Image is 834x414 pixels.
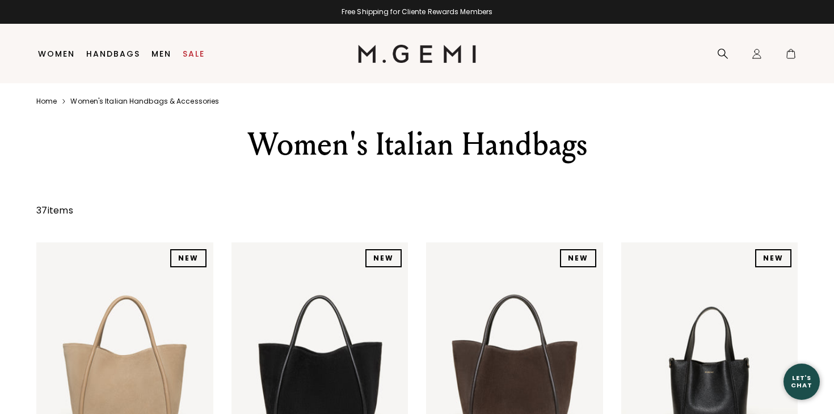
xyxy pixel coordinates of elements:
[36,204,73,217] div: 37 items
[784,374,820,389] div: Let's Chat
[70,97,219,106] a: Women's italian handbags & accessories
[38,49,75,58] a: Women
[151,49,171,58] a: Men
[358,45,477,63] img: M.Gemi
[365,249,402,267] div: NEW
[183,49,205,58] a: Sale
[560,249,596,267] div: NEW
[755,249,791,267] div: NEW
[36,97,57,106] a: Home
[86,49,140,58] a: Handbags
[220,124,614,165] div: Women's Italian Handbags
[170,249,207,267] div: NEW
